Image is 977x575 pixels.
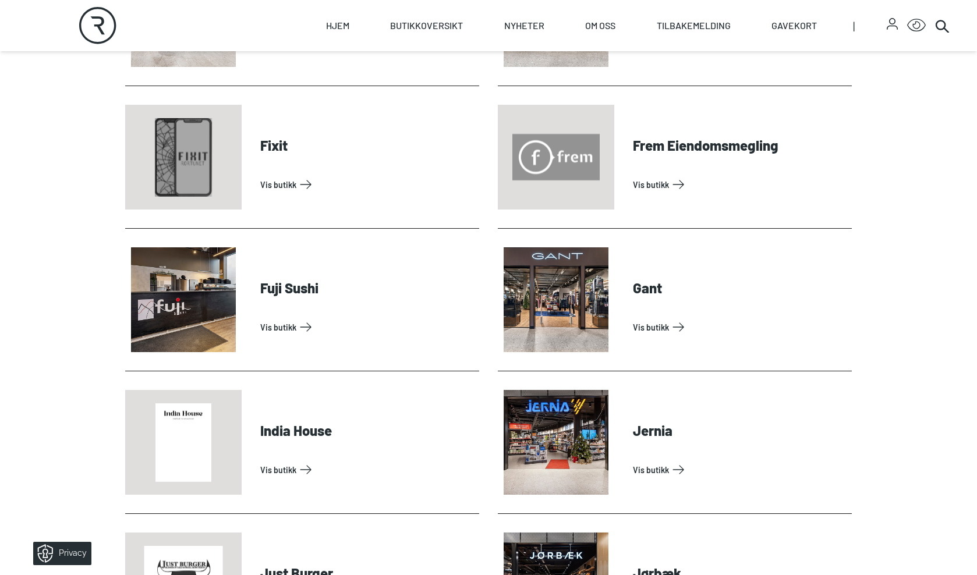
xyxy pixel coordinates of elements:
a: Vis Butikk: Jernia [633,460,847,479]
iframe: Manage Preferences [12,538,107,569]
a: Vis Butikk: India House [260,460,475,479]
a: Vis Butikk: Frem Eiendomsmegling [633,175,847,194]
a: Vis Butikk: Fuji Sushi [260,318,475,336]
a: Vis Butikk: Eurosko [633,33,847,51]
button: Open Accessibility Menu [907,16,926,35]
a: Vis Butikk: Gant [633,318,847,336]
a: Vis Butikk: Fixit [260,175,475,194]
a: Vis Butikk: Dressmann [260,33,475,51]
